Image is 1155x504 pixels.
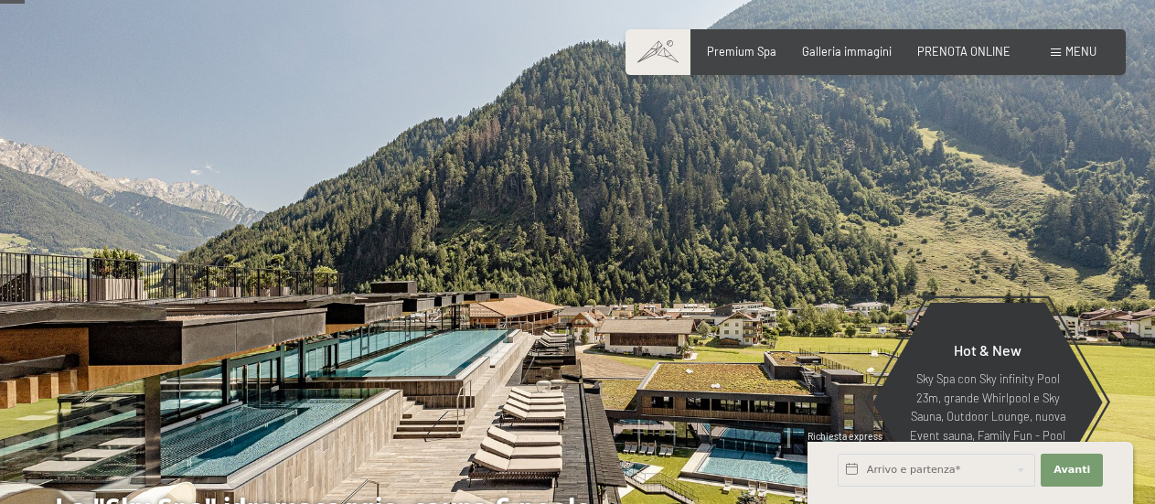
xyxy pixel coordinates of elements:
a: PRENOTA ONLINE [917,44,1011,59]
p: Sky Spa con Sky infinity Pool 23m, grande Whirlpool e Sky Sauna, Outdoor Lounge, nuova Event saun... [908,370,1067,463]
span: Hot & New [954,341,1021,359]
a: Galleria immagini [802,44,892,59]
span: Menu [1065,44,1096,59]
a: Hot & New Sky Spa con Sky infinity Pool 23m, grande Whirlpool e Sky Sauna, Outdoor Lounge, nuova ... [872,302,1104,503]
span: Richiesta express [807,431,882,442]
button: Avanti [1041,454,1103,487]
a: Premium Spa [707,44,776,59]
span: Avanti [1053,463,1090,477]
